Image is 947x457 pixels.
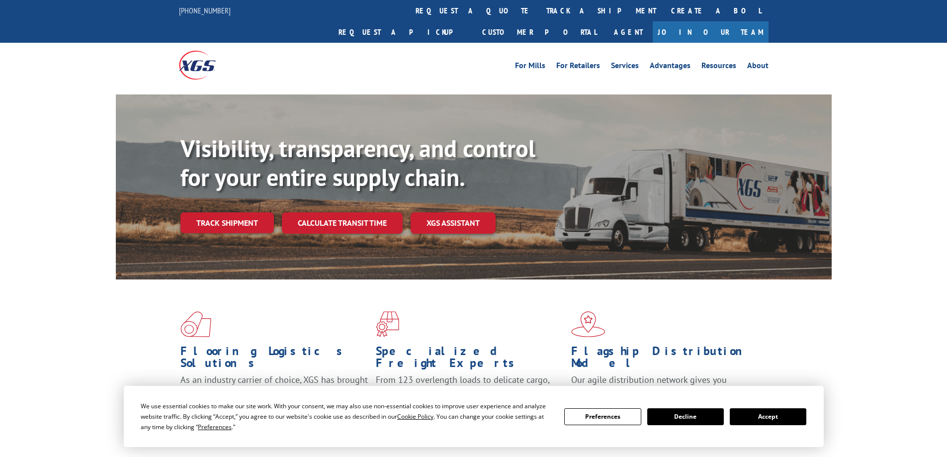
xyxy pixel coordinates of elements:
[376,374,564,418] p: From 123 overlength loads to delicate cargo, our experienced staff knows the best way to move you...
[180,345,368,374] h1: Flooring Logistics Solutions
[611,62,639,73] a: Services
[180,212,274,233] a: Track shipment
[475,21,604,43] a: Customer Portal
[411,212,496,234] a: XGS ASSISTANT
[180,311,211,337] img: xgs-icon-total-supply-chain-intelligence-red
[282,212,403,234] a: Calculate transit time
[571,311,605,337] img: xgs-icon-flagship-distribution-model-red
[571,374,754,397] span: Our agile distribution network gives you nationwide inventory management on demand.
[730,408,806,425] button: Accept
[397,412,433,421] span: Cookie Policy
[650,62,690,73] a: Advantages
[653,21,769,43] a: Join Our Team
[556,62,600,73] a: For Retailers
[515,62,545,73] a: For Mills
[180,133,535,192] b: Visibility, transparency, and control for your entire supply chain.
[604,21,653,43] a: Agent
[124,386,824,447] div: Cookie Consent Prompt
[376,345,564,374] h1: Specialized Freight Experts
[180,374,368,409] span: As an industry carrier of choice, XGS has brought innovation and dedication to flooring logistics...
[179,5,231,15] a: [PHONE_NUMBER]
[198,423,232,431] span: Preferences
[571,345,759,374] h1: Flagship Distribution Model
[141,401,552,432] div: We use essential cookies to make our site work. With your consent, we may also use non-essential ...
[376,311,399,337] img: xgs-icon-focused-on-flooring-red
[331,21,475,43] a: Request a pickup
[647,408,724,425] button: Decline
[564,408,641,425] button: Preferences
[747,62,769,73] a: About
[701,62,736,73] a: Resources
